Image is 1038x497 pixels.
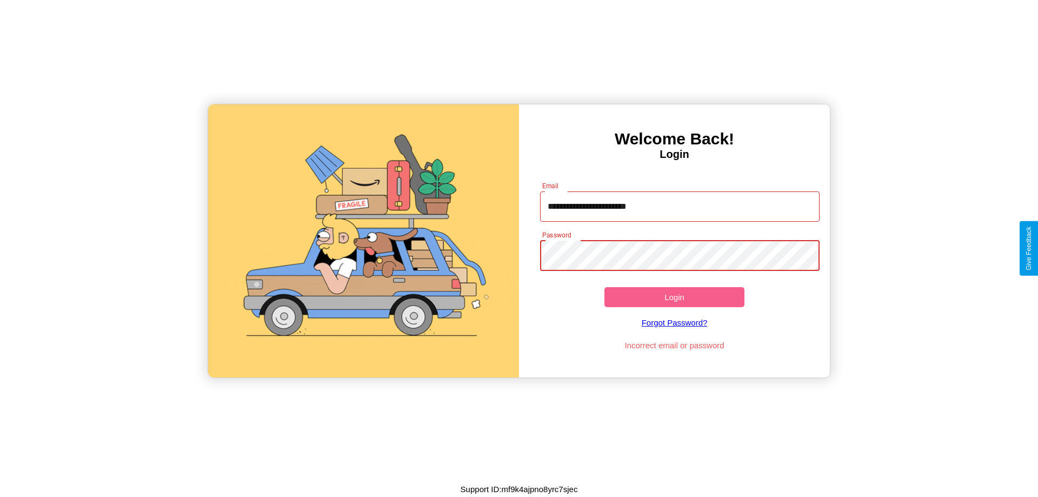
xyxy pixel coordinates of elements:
[604,287,744,307] button: Login
[208,104,519,377] img: gif
[535,307,815,338] a: Forgot Password?
[535,338,815,353] p: Incorrect email or password
[1025,227,1033,270] div: Give Feedback
[461,482,578,496] p: Support ID: mf9k4ajpno8yrc7sjec
[542,230,571,240] label: Password
[542,181,559,190] label: Email
[519,130,830,148] h3: Welcome Back!
[519,148,830,161] h4: Login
